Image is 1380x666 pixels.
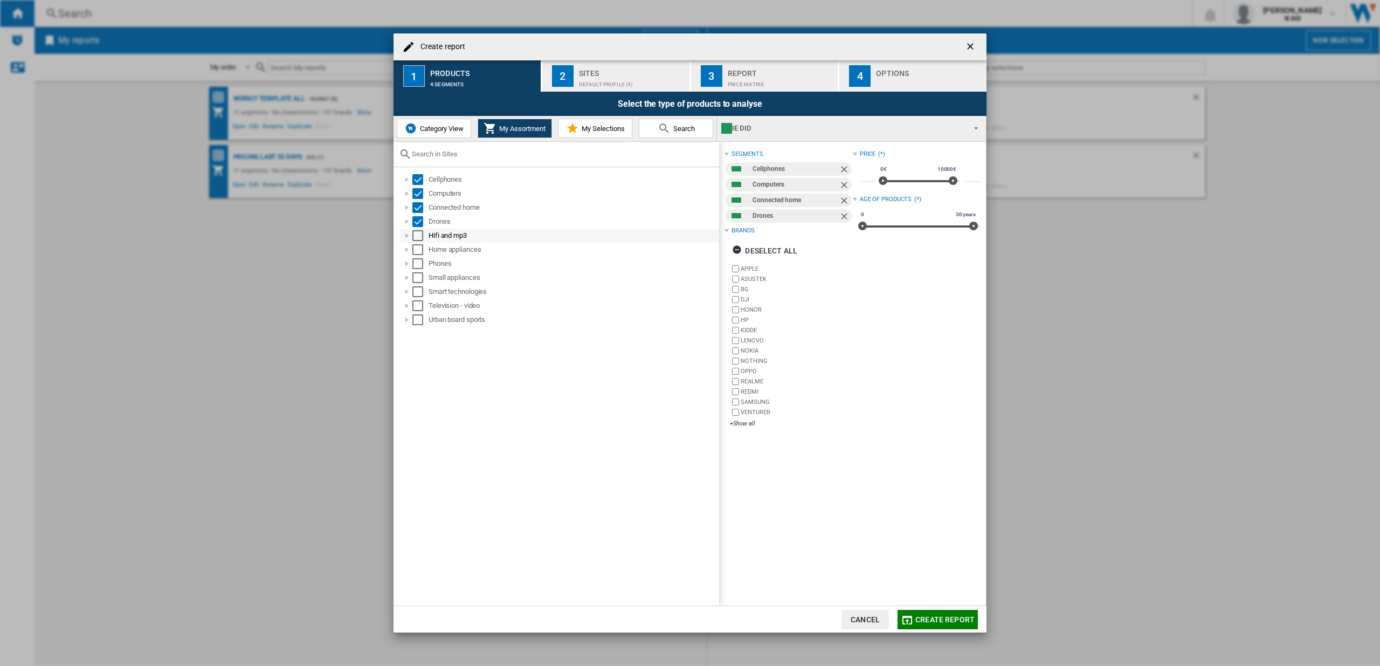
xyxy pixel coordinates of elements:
div: Hifi and mp3 [429,230,717,241]
span: My Assortment [496,125,546,133]
label: DJI [741,296,852,304]
input: brand.name [732,306,739,313]
label: REALME [741,377,852,386]
input: brand.name [732,296,739,303]
input: brand.name [732,337,739,344]
input: brand.name [732,368,739,375]
md-checkbox: Select [412,300,429,311]
md-checkbox: Select [412,286,429,297]
md-checkbox: Select [412,174,429,185]
div: Default profile (4) [579,76,685,87]
div: 3 [701,65,722,87]
div: 2 [552,65,574,87]
input: brand.name [732,409,739,416]
span: Create report [915,615,975,624]
md-checkbox: Select [412,216,429,227]
div: Computers [429,188,717,199]
md-checkbox: Select [412,230,429,241]
div: Drones [753,209,838,223]
div: Television - video [429,300,717,311]
md-checkbox: Select [412,314,429,325]
h4: Create report [415,42,465,52]
input: brand.name [732,399,739,406]
div: segments [732,150,763,159]
label: APPLE [741,265,852,273]
input: brand.name [732,317,739,324]
button: 2 Sites Default profile (4) [542,60,691,92]
ng-md-icon: Remove [839,164,852,177]
div: Connected home [753,194,838,207]
label: ASUSTEK [741,275,852,283]
label: HONOR [741,306,852,314]
label: HP [741,316,852,324]
span: 0 [859,210,866,219]
button: Category View [397,119,471,138]
div: Phones [429,258,717,269]
div: Options [876,65,982,76]
md-checkbox: Select [412,244,429,255]
button: 3 Report Price Matrix [691,60,839,92]
div: Urban board sports [429,314,717,325]
input: Search in Sites [412,150,714,158]
button: Cancel [841,610,889,629]
div: Cellphones [429,174,717,185]
md-checkbox: Select [412,202,429,213]
md-checkbox: Select [412,272,429,283]
div: 1 [403,65,425,87]
div: Computers [753,178,838,191]
div: Deselect all [732,241,797,260]
input: brand.name [732,358,739,365]
label: REDMI [741,388,852,396]
div: Brands [732,226,754,235]
ng-md-icon: Remove [839,195,852,208]
div: Price Matrix [728,76,834,87]
span: Search [671,125,695,133]
div: Report [728,65,834,76]
img: wiser-icon-blue.png [404,122,417,135]
button: 4 Options [839,60,986,92]
ng-md-icon: Remove [839,180,852,193]
div: Smart technologies [429,286,717,297]
div: IE DID [721,121,964,136]
div: Select the type of products to analyse [394,92,986,116]
div: Cellphones [753,162,838,176]
span: My Selections [579,125,625,133]
button: Search [639,119,713,138]
label: SAMSUNG [741,398,852,406]
input: brand.name [732,378,739,385]
input: brand.name [732,327,739,334]
div: Connected home [429,202,717,213]
button: Deselect all [729,241,801,260]
div: Products [430,65,536,76]
md-checkbox: Select [412,258,429,269]
input: brand.name [732,286,739,293]
div: Drones [429,216,717,227]
div: Age of products [860,195,912,204]
label: NOTHING [741,357,852,365]
ng-md-icon: Remove [839,211,852,224]
label: NOKIA [741,347,852,355]
input: brand.name [732,265,739,272]
div: 4 [849,65,871,87]
button: getI18NText('BUTTONS.CLOSE_DIALOG') [961,36,982,58]
div: Price [860,150,876,159]
div: 4 segments [430,76,536,87]
label: BG [741,285,852,293]
input: brand.name [732,276,739,283]
input: brand.name [732,347,739,354]
button: 1 Products 4 segments [394,60,542,92]
md-checkbox: Select [412,188,429,199]
label: KIDDE [741,326,852,334]
span: Category View [417,125,464,133]
div: Small appliances [429,272,717,283]
label: OPPO [741,367,852,375]
button: My Selections [558,119,632,138]
div: Sites [579,65,685,76]
input: brand.name [732,388,739,395]
button: Create report [898,610,978,629]
ng-md-icon: getI18NText('BUTTONS.CLOSE_DIALOG') [965,41,978,54]
div: Home appliances [429,244,717,255]
span: 0€ [879,165,888,174]
label: VENTURER [741,408,852,416]
div: +Show all [730,420,852,428]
